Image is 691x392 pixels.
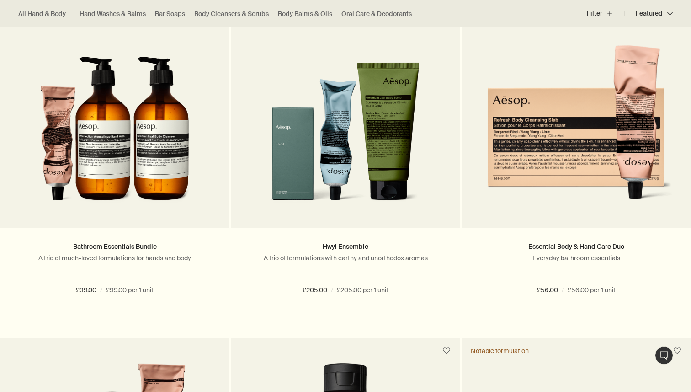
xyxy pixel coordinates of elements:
[303,285,327,296] span: £205.00
[568,285,616,296] span: £56.00 per 1 unit
[106,285,154,296] span: £99.00 per 1 unit
[40,45,189,214] img: Resurrection Aromatique Hand Wash, Resurrection Aromatique Hand Balm and Geranium Leaf Body Clean...
[80,10,146,18] a: Hand Washes & Balms
[669,343,686,359] button: Save to cabinet
[471,347,529,355] div: Notable formulation
[76,285,96,296] span: £99.00
[271,45,420,214] img: Hwyl scented trio
[438,343,455,359] button: Save to cabinet
[528,242,624,251] a: Essential Body & Hand Care Duo
[587,3,624,25] button: Filter
[100,285,102,296] span: /
[655,346,673,365] button: Live Assistance
[624,3,673,25] button: Featured
[331,285,333,296] span: /
[278,10,332,18] a: Body Balms & Oils
[562,285,564,296] span: /
[245,254,446,262] p: A trio of formulations with earthy and unorthodox aromas
[194,10,269,18] a: Body Cleansers & Scrubs
[14,254,216,262] p: A trio of much-loved formulations for hands and body
[341,10,412,18] a: Oral Care & Deodorants
[537,285,558,296] span: £56.00
[475,254,677,262] p: Everyday bathroom essentials
[18,10,66,18] a: All Hand & Body
[73,242,157,251] a: Bathroom Essentials Bundle
[323,242,368,251] a: Hwyl Ensemble
[155,10,185,18] a: Bar Soaps
[231,45,460,228] a: Hwyl scented trio
[481,45,672,214] img: Refresh Body Cleansing Slab with Resurrection Aromatique Hand Balm
[462,45,691,228] a: Refresh Body Cleansing Slab with Resurrection Aromatique Hand Balm
[337,285,388,296] span: £205.00 per 1 unit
